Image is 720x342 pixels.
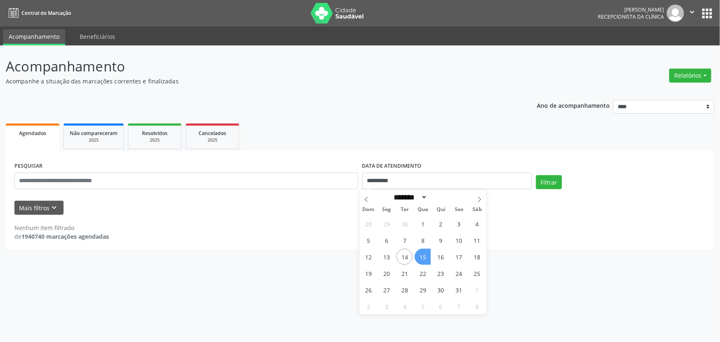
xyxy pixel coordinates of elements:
span: Outubro 16, 2025 [433,249,449,265]
label: PESQUISAR [14,160,42,173]
span: Outubro 15, 2025 [415,249,431,265]
span: Outubro 13, 2025 [378,249,394,265]
img: img [667,5,684,22]
span: Outubro 6, 2025 [378,232,394,248]
span: Outubro 14, 2025 [397,249,413,265]
span: Qua [414,207,432,212]
p: Acompanhe a situação das marcações correntes e finalizadas [6,77,502,85]
span: Outubro 18, 2025 [469,249,485,265]
span: Ter [396,207,414,212]
span: Outubro 12, 2025 [360,249,376,265]
button:  [684,5,700,22]
span: Dom [359,207,378,212]
span: Qui [432,207,450,212]
span: Novembro 8, 2025 [469,298,485,314]
span: Outubro 17, 2025 [451,249,467,265]
a: Acompanhamento [3,29,65,45]
span: Setembro 28, 2025 [360,216,376,232]
p: Ano de acompanhamento [537,100,610,110]
span: Outubro 28, 2025 [397,282,413,298]
span: Recepcionista da clínica [598,13,664,20]
button: Filtrar [536,175,562,189]
span: Outubro 20, 2025 [378,265,394,281]
span: Novembro 4, 2025 [397,298,413,314]
a: Central de Marcação [6,6,71,20]
span: Outubro 1, 2025 [415,216,431,232]
span: Outubro 4, 2025 [469,216,485,232]
span: Outubro 7, 2025 [397,232,413,248]
span: Outubro 25, 2025 [469,265,485,281]
p: Acompanhamento [6,56,502,77]
span: Outubro 11, 2025 [469,232,485,248]
span: Seg [378,207,396,212]
span: Outubro 29, 2025 [415,282,431,298]
span: Outubro 5, 2025 [360,232,376,248]
span: Outubro 9, 2025 [433,232,449,248]
span: Novembro 6, 2025 [433,298,449,314]
span: Resolvidos [142,130,168,137]
span: Novembro 3, 2025 [378,298,394,314]
span: Novembro 5, 2025 [415,298,431,314]
span: Não compareceram [70,130,118,137]
button: Mais filtroskeyboard_arrow_down [14,201,64,215]
div: 2025 [192,137,233,143]
div: Nenhum item filtrado [14,223,109,232]
span: Outubro 21, 2025 [397,265,413,281]
span: Outubro 24, 2025 [451,265,467,281]
button: apps [700,6,714,21]
span: Setembro 29, 2025 [378,216,394,232]
span: Outubro 26, 2025 [360,282,376,298]
span: Setembro 30, 2025 [397,216,413,232]
select: Month [391,193,427,202]
span: Outubro 27, 2025 [378,282,394,298]
a: Beneficiários [74,29,121,44]
span: Outubro 22, 2025 [415,265,431,281]
span: Novembro 1, 2025 [469,282,485,298]
span: Sex [450,207,468,212]
span: Novembro 7, 2025 [451,298,467,314]
div: 2025 [70,137,118,143]
span: Novembro 2, 2025 [360,298,376,314]
strong: 1940740 marcações agendadas [21,233,109,240]
i:  [687,7,696,17]
span: Outubro 10, 2025 [451,232,467,248]
span: Cancelados [199,130,227,137]
div: 2025 [134,137,175,143]
span: Agendados [19,130,46,137]
span: Outubro 30, 2025 [433,282,449,298]
div: [PERSON_NAME] [598,6,664,13]
span: Outubro 31, 2025 [451,282,467,298]
span: Outubro 2, 2025 [433,216,449,232]
span: Sáb [468,207,486,212]
i: keyboard_arrow_down [50,203,59,212]
span: Outubro 19, 2025 [360,265,376,281]
div: de [14,232,109,241]
span: Outubro 23, 2025 [433,265,449,281]
button: Relatórios [669,69,711,83]
span: Outubro 3, 2025 [451,216,467,232]
span: Outubro 8, 2025 [415,232,431,248]
input: Year [427,193,455,202]
label: DATA DE ATENDIMENTO [362,160,422,173]
span: Central de Marcação [21,9,71,17]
